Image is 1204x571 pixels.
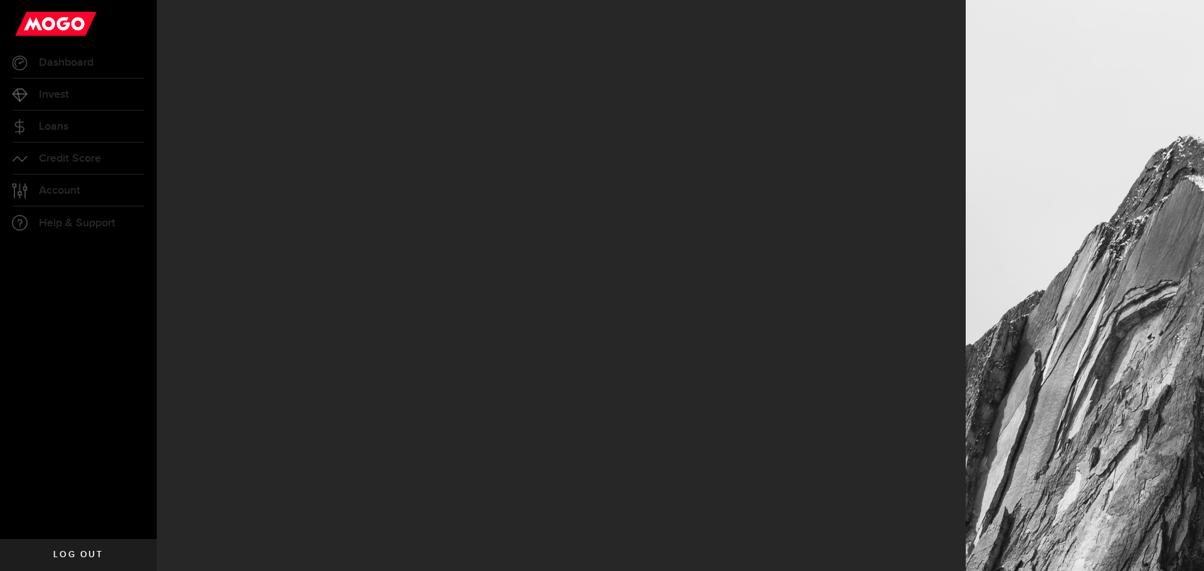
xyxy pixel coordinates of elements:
span: Account [39,185,80,196]
span: Log out [53,550,103,559]
span: Help & Support [39,217,115,229]
span: Loans [39,121,68,132]
span: Credit Score [39,153,101,164]
span: Invest [39,89,69,100]
span: Dashboard [39,57,93,68]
